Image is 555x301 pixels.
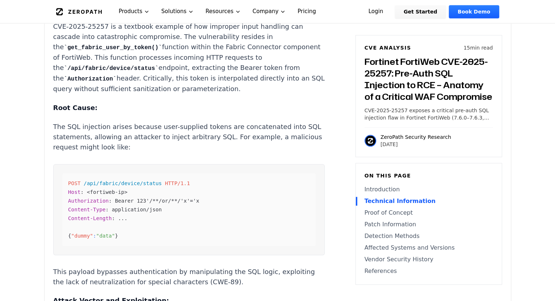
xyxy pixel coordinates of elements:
[365,135,376,146] img: ZeroPath Security Research
[93,233,96,239] span: :
[68,207,106,212] span: Content-Type
[68,180,81,186] span: POST
[71,233,93,239] span: "dummy"
[68,198,109,204] span: Authorization
[365,267,493,275] a: References
[68,215,112,221] span: Content-Length
[53,21,325,94] p: CVE-2025-25257 is a textbook example of how improper input handling can cascade into catastrophic...
[64,44,162,51] code: get_fabric_user_by_token()
[365,44,411,51] h6: CVE Analysis
[64,76,116,82] code: Authorization
[96,233,115,239] span: "data"
[365,197,493,206] a: Technical Information
[449,5,499,18] a: Book Demo
[105,207,109,212] span: :
[115,198,199,204] span: Bearer 123'/**/or/**/'x'='x
[84,180,162,186] span: /api/fabric/device/status
[381,133,451,141] p: ZeroPath Security Research
[365,172,493,179] h6: On this page
[365,232,493,241] a: Detection Methods
[365,243,493,252] a: Affected Systems and Versions
[68,233,72,239] span: {
[365,255,493,264] a: Vendor Security History
[109,198,112,204] span: :
[165,180,190,186] span: HTTP/1.1
[395,5,446,18] a: Get Started
[64,65,158,72] code: /api/fabric/device/status
[365,185,493,194] a: Introduction
[87,189,127,195] span: <fortiweb-ip>
[365,56,493,102] h3: Fortinet FortiWeb CVE-2025-25257: Pre-Auth SQL Injection to RCE – Anatomy of a Critical WAF Compr...
[115,233,118,239] span: }
[53,122,325,152] p: The SQL injection arises because user-supplied tokens are concatenated into SQL statements, allow...
[365,107,493,121] p: CVE-2025-25257 exposes a critical pre-auth SQL injection flaw in Fortinet FortiWeb (7.6.0–7.6.3, ...
[81,189,84,195] span: :
[112,215,115,221] span: :
[68,189,81,195] span: Host
[365,220,493,229] a: Patch Information
[365,208,493,217] a: Proof of Concept
[463,44,493,51] p: 15 min read
[118,215,127,221] span: ...
[381,141,451,148] p: [DATE]
[53,104,98,112] strong: Root Cause:
[360,5,392,18] a: Login
[53,267,325,287] p: This payload bypasses authentication by manipulating the SQL logic, exploiting the lack of neutra...
[112,207,162,212] span: application/json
